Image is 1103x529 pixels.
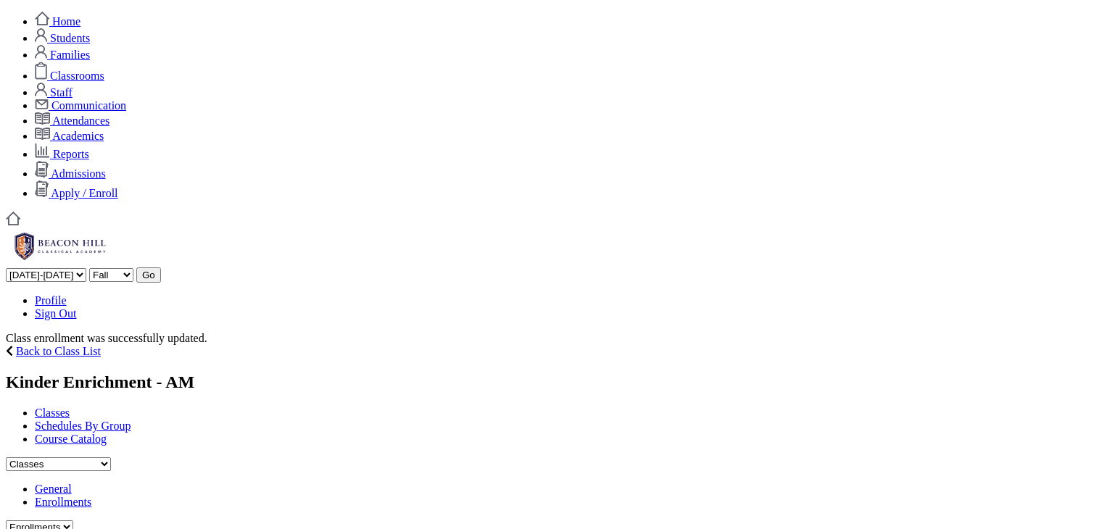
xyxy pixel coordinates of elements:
a: Schedules By Group [35,420,131,432]
span: Apply / Enroll [51,187,117,199]
span: Classrooms [50,70,104,82]
span: Attendances [52,114,110,127]
span: Home [52,15,80,28]
span: Families [50,49,90,61]
span: Reports [53,148,89,160]
a: Families [35,49,90,61]
a: Students [35,32,90,44]
span: Students [50,32,90,44]
a: Enrollments [35,496,91,508]
a: Course Catalog [35,433,107,445]
a: Profile [35,294,67,307]
a: Back to Class List [16,345,101,357]
a: Academics [35,130,104,142]
span: Academics [52,130,104,142]
span: Communication [51,99,126,112]
a: General [35,483,72,495]
span: Staff [50,86,73,99]
a: Communication [35,99,126,112]
img: BHCALogos-05-308ed15e86a5a0abce9b8dd61676a3503ac9727e845dece92d48e8588c001991.png [6,228,115,264]
a: Sign Out [35,307,76,320]
a: Classrooms [35,70,104,82]
div: Class enrollment was successfully updated. [6,332,1097,345]
input: Go [136,267,161,283]
span: Admissions [51,167,106,180]
a: Reports [35,148,89,160]
a: Classes [35,407,70,419]
h2: Kinder Enrichment - AM [6,372,1097,392]
a: Apply / Enroll [35,187,118,199]
a: Staff [35,86,73,99]
a: Attendances [35,114,110,127]
a: Admissions [35,167,106,180]
a: Home [35,15,80,28]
